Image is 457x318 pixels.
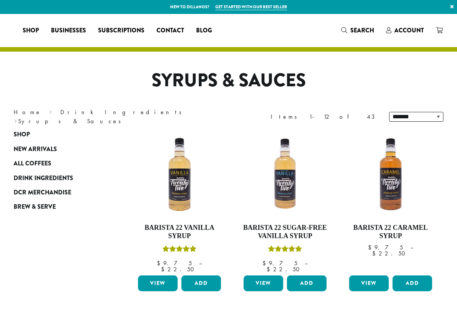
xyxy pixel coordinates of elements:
[262,259,298,267] bdi: 9.75
[267,265,303,273] bdi: 22.50
[14,130,30,139] span: Shop
[156,26,184,35] span: Contact
[394,26,424,35] span: Account
[268,245,302,256] div: Rated 5.00 out of 5
[136,224,223,240] h4: Barista 22 Vanilla Syrup
[242,131,328,272] a: Barista 22 Sugar-Free Vanilla SyrupRated 5.00 out of 5
[14,159,51,168] span: All Coffees
[8,70,449,92] h1: Syrups & Sauces
[271,112,378,121] div: Items 1-12 of 43
[98,26,144,35] span: Subscriptions
[14,142,104,156] a: New Arrivals
[372,249,379,257] span: $
[199,259,202,267] span: –
[242,131,328,218] img: SF-VANILLA-300x300.png
[14,108,217,126] nav: Breadcrumb
[163,245,196,256] div: Rated 5.00 out of 5
[14,202,56,212] span: Brew & Serve
[14,185,104,200] a: DCR Merchandise
[244,275,283,291] a: View
[287,275,327,291] button: Add
[368,243,403,251] bdi: 9.75
[262,259,269,267] span: $
[14,145,57,154] span: New Arrivals
[14,108,41,116] a: Home
[14,156,104,171] a: All Coffees
[14,174,73,183] span: Drink Ingredients
[161,265,198,273] bdi: 22.50
[51,26,86,35] span: Businesses
[335,24,380,37] a: Search
[138,275,178,291] a: View
[17,24,45,37] a: Shop
[60,108,187,116] a: Drink Ingredients
[267,265,273,273] span: $
[161,265,167,273] span: $
[372,249,409,257] bdi: 22.50
[347,131,434,272] a: Barista 22 Caramel Syrup
[196,26,212,35] span: Blog
[305,259,308,267] span: –
[157,259,192,267] bdi: 9.75
[350,26,374,35] span: Search
[14,200,104,214] a: Brew & Serve
[242,224,328,240] h4: Barista 22 Sugar-Free Vanilla Syrup
[349,275,389,291] a: View
[347,131,434,218] img: CARAMEL-1-300x300.png
[14,171,104,185] a: Drink Ingredients
[347,224,434,240] h4: Barista 22 Caramel Syrup
[215,4,287,10] a: Get started with our best seller
[410,243,413,251] span: –
[181,275,221,291] button: Add
[23,26,39,35] span: Shop
[14,188,71,197] span: DCR Merchandise
[368,243,374,251] span: $
[14,127,104,142] a: Shop
[157,259,163,267] span: $
[136,131,223,218] img: VANILLA-300x300.png
[136,131,223,272] a: Barista 22 Vanilla SyrupRated 5.00 out of 5
[14,114,17,126] span: ›
[393,275,432,291] button: Add
[49,105,52,117] span: ›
